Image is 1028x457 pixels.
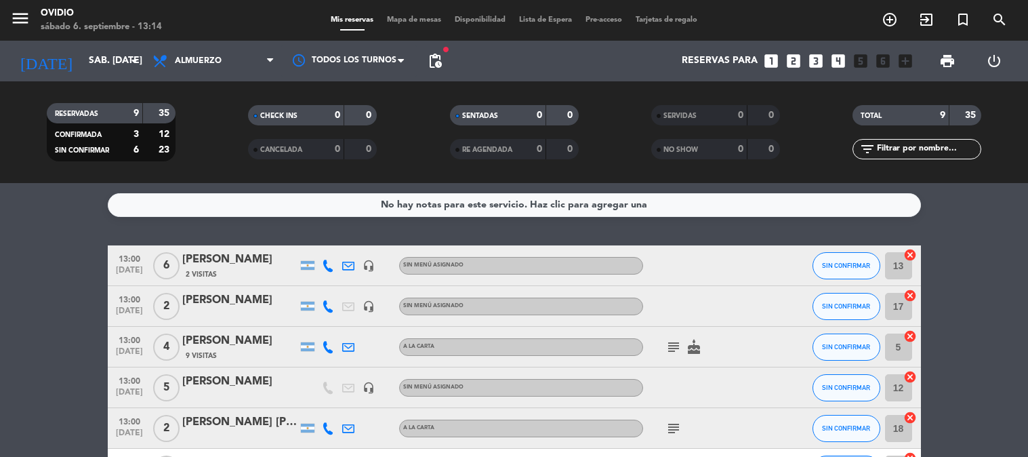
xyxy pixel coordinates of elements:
i: arrow_drop_down [126,53,142,69]
span: Mapa de mesas [380,16,448,24]
span: SIN CONFIRMAR [55,147,109,154]
span: [DATE] [112,388,146,403]
button: SIN CONFIRMAR [813,334,880,361]
div: [PERSON_NAME] [PERSON_NAME] [182,414,297,431]
i: cancel [903,248,917,262]
strong: 9 [940,111,945,120]
span: pending_actions [427,53,443,69]
span: TOTAL [861,113,882,119]
span: CHECK INS [260,113,297,119]
span: CANCELADA [260,146,302,153]
input: Filtrar por nombre... [876,142,981,157]
i: power_settings_new [986,53,1002,69]
div: Ovidio [41,7,162,20]
div: No hay notas para este servicio. Haz clic para agregar una [381,197,647,213]
i: turned_in_not [955,12,971,28]
span: Lista de Espera [512,16,579,24]
div: sábado 6. septiembre - 13:14 [41,20,162,34]
span: print [939,53,955,69]
span: RESERVADAS [55,111,98,117]
span: 6 [153,252,180,279]
span: Sin menú asignado [403,262,464,268]
i: cancel [903,289,917,302]
span: Disponibilidad [448,16,512,24]
span: [DATE] [112,306,146,322]
span: A LA CARTA [403,425,434,431]
strong: 3 [133,130,139,139]
strong: 12 [159,130,172,139]
i: subject [665,339,682,355]
i: headset_mic [363,382,375,394]
span: SIN CONFIRMAR [822,302,870,310]
button: SIN CONFIRMAR [813,252,880,279]
div: [PERSON_NAME] [182,292,297,309]
i: cancel [903,370,917,384]
div: LOG OUT [971,41,1018,81]
i: search [991,12,1008,28]
span: Sin menú asignado [403,384,464,390]
strong: 0 [567,144,575,154]
strong: 0 [738,144,743,154]
i: subject [665,420,682,437]
strong: 0 [567,111,575,120]
span: CONFIRMADA [55,132,102,138]
span: 13:00 [112,332,146,347]
span: Pre-acceso [579,16,629,24]
div: [PERSON_NAME] [182,251,297,269]
span: Reservas para [682,56,758,66]
span: [DATE] [112,429,146,444]
i: filter_list [859,141,876,157]
i: menu [10,8,30,28]
span: 5 [153,374,180,401]
div: [PERSON_NAME] [182,332,297,350]
span: 9 Visitas [186,351,217,361]
i: looks_3 [807,52,825,70]
span: SIN CONFIRMAR [822,424,870,432]
i: looks_6 [874,52,892,70]
strong: 0 [335,144,340,154]
span: 13:00 [112,413,146,429]
strong: 23 [159,145,172,155]
span: [DATE] [112,266,146,281]
span: Tarjetas de regalo [629,16,704,24]
button: SIN CONFIRMAR [813,415,880,442]
span: 13:00 [112,250,146,266]
span: SIN CONFIRMAR [822,343,870,351]
strong: 0 [335,111,340,120]
span: Mis reservas [324,16,380,24]
span: 2 Visitas [186,269,217,280]
i: looks_5 [852,52,869,70]
i: looks_4 [829,52,847,70]
div: [PERSON_NAME] [182,373,297,391]
strong: 0 [537,144,542,154]
span: RE AGENDADA [462,146,512,153]
i: exit_to_app [918,12,934,28]
i: looks_one [762,52,780,70]
i: cancel [903,330,917,343]
i: add_box [897,52,914,70]
strong: 0 [768,111,777,120]
span: SERVIDAS [663,113,697,119]
strong: 6 [133,145,139,155]
span: 13:00 [112,372,146,388]
strong: 0 [738,111,743,120]
i: cake [686,339,702,355]
strong: 0 [537,111,542,120]
span: [DATE] [112,347,146,363]
span: NO SHOW [663,146,698,153]
strong: 0 [366,111,374,120]
i: add_circle_outline [882,12,898,28]
span: 2 [153,415,180,442]
span: fiber_manual_record [442,45,450,54]
span: SIN CONFIRMAR [822,384,870,391]
i: looks_two [785,52,802,70]
button: menu [10,8,30,33]
strong: 35 [159,108,172,118]
i: [DATE] [10,46,82,76]
i: headset_mic [363,260,375,272]
button: SIN CONFIRMAR [813,374,880,401]
strong: 0 [366,144,374,154]
strong: 35 [965,111,979,120]
span: 4 [153,334,180,361]
strong: 9 [133,108,139,118]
